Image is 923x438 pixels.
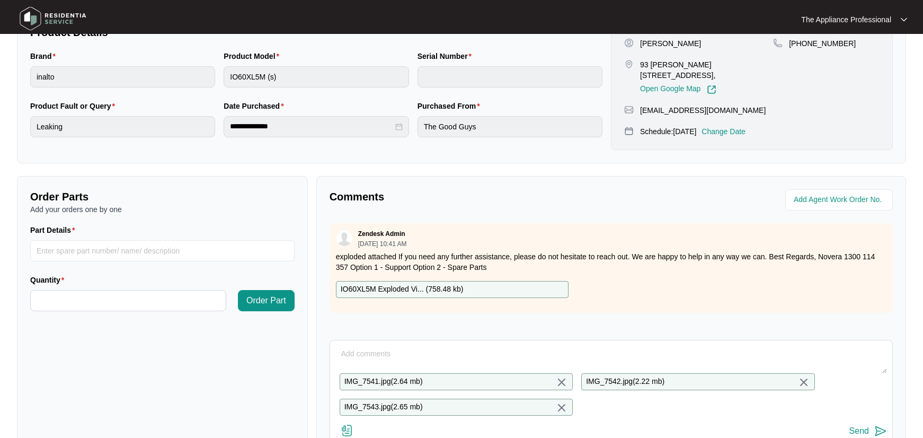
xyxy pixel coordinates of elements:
input: Add Agent Work Order No. [794,194,886,206]
label: Product Model [224,51,283,62]
a: Open Google Map [640,85,716,94]
p: IMG_7542.jpg ( 2.22 mb ) [586,376,664,388]
div: Send [849,426,869,436]
input: Part Details [30,240,295,261]
img: user.svg [336,230,352,246]
img: Link-External [707,85,716,94]
input: Brand [30,66,215,87]
p: Order Parts [30,189,295,204]
p: [DATE] 10:41 AM [358,241,407,247]
label: Serial Number [418,51,476,62]
img: send-icon.svg [874,425,887,437]
p: [PHONE_NUMBER] [789,38,856,49]
label: Quantity [30,275,68,285]
p: Comments [330,189,604,204]
img: map-pin [624,59,634,69]
img: close [555,401,568,414]
span: Order Part [246,294,286,307]
p: exploded attached If you need any further assistance, please do not hesitate to reach out. We are... [336,251,886,273]
label: Part Details [30,225,79,235]
input: Quantity [31,291,226,311]
p: Zendesk Admin [358,230,405,238]
p: Schedule: [DATE] [640,126,696,137]
img: map-pin [773,38,783,48]
p: IO60XL5M Exploded Vi... ( 758.48 kb ) [341,284,464,295]
p: Add your orders one by one [30,204,295,215]
img: user-pin [624,38,634,48]
img: close [797,376,810,389]
input: Product Fault or Query [30,116,215,137]
img: map-pin [624,105,634,115]
img: file-attachment-doc.svg [341,424,353,437]
p: [PERSON_NAME] [640,38,701,49]
input: Serial Number [418,66,602,87]
input: Product Model [224,66,409,87]
input: Date Purchased [230,121,393,132]
p: Change Date [702,126,745,137]
p: The Appliance Professional [801,14,891,25]
img: residentia service logo [16,3,90,34]
input: Purchased From [418,116,602,137]
button: Order Part [238,290,295,311]
p: 93 [PERSON_NAME][STREET_ADDRESS], [640,59,773,81]
label: Date Purchased [224,101,288,111]
label: Purchased From [418,101,484,111]
label: Brand [30,51,60,62]
p: IMG_7543.jpg ( 2.65 mb ) [344,401,423,413]
p: IMG_7541.jpg ( 2.64 mb ) [344,376,423,388]
label: Product Fault or Query [30,101,119,111]
p: [EMAIL_ADDRESS][DOMAIN_NAME] [640,105,766,116]
img: close [555,376,568,389]
img: dropdown arrow [901,17,907,22]
img: map-pin [624,126,634,136]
